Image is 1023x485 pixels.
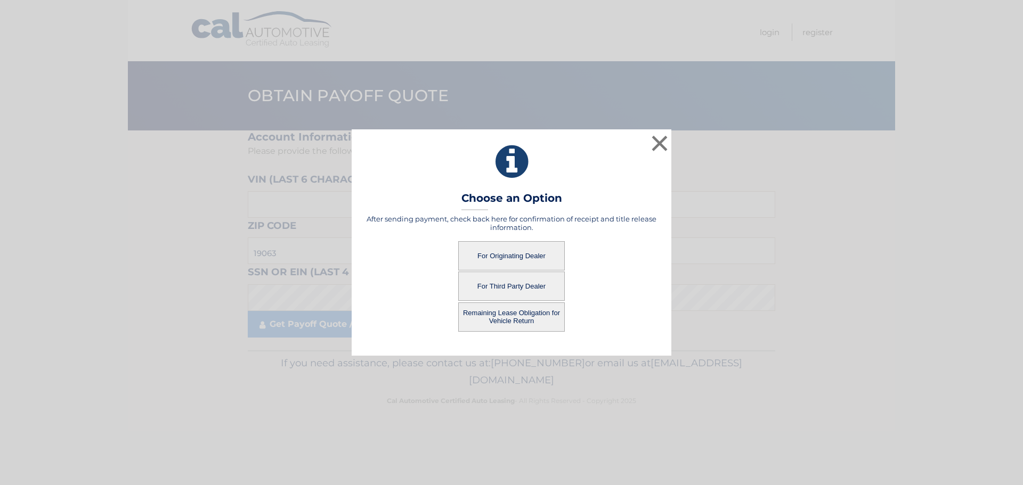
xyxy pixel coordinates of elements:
h5: After sending payment, check back here for confirmation of receipt and title release information. [365,215,658,232]
button: For Originating Dealer [458,241,565,270]
h3: Choose an Option [461,192,562,210]
button: × [649,133,670,154]
button: Remaining Lease Obligation for Vehicle Return [458,302,565,332]
button: For Third Party Dealer [458,272,565,301]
